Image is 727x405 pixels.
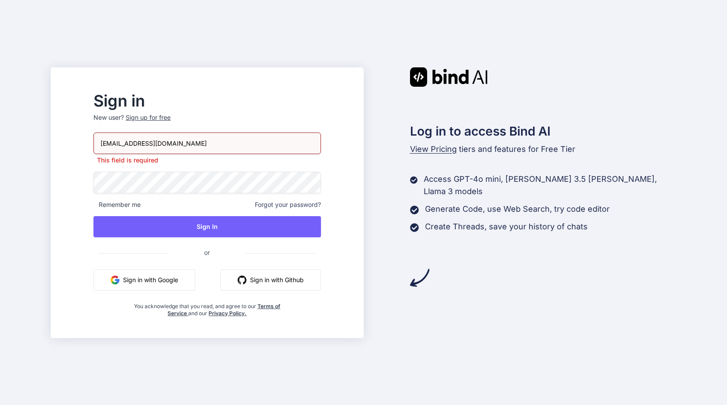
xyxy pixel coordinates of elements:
p: tiers and features for Free Tier [410,143,676,155]
h2: Sign in [93,94,321,108]
img: google [111,276,119,284]
span: View Pricing [410,144,457,154]
button: Sign in with Google [93,269,195,291]
p: Create Threads, save your history of chats [425,221,588,233]
img: Bind AI logo [410,67,488,87]
div: Sign up for free [126,113,171,122]
p: New user? [93,113,321,133]
p: This field is required [93,156,321,165]
img: arrow [410,268,429,287]
p: Generate Code, use Web Search, try code editor [425,203,610,215]
span: Remember me [93,200,141,209]
input: Login or Email [93,133,321,154]
a: Terms of Service [168,303,280,317]
span: or [169,242,245,263]
div: You acknowledge that you read, and agree to our and our [131,298,283,317]
button: Sign in with Github [220,269,321,291]
p: Access GPT-4o mini, [PERSON_NAME] 3.5 [PERSON_NAME], Llama 3 models [424,173,676,198]
h2: Log in to access Bind AI [410,122,676,140]
img: github [238,276,246,284]
span: Forgot your password? [255,200,321,209]
a: Privacy Policy. [209,310,246,317]
button: Sign In [93,216,321,237]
